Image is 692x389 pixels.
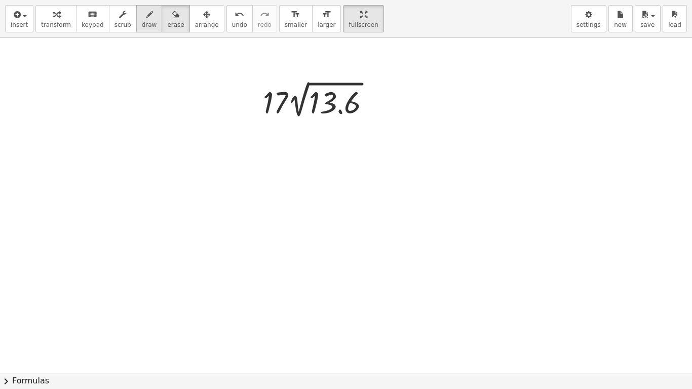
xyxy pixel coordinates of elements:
button: undoundo [226,5,253,32]
button: draw [136,5,163,32]
button: redoredo [252,5,277,32]
span: scrub [114,21,131,28]
span: erase [167,21,184,28]
i: keyboard [88,9,97,21]
button: format_sizelarger [312,5,341,32]
button: load [663,5,687,32]
button: format_sizesmaller [279,5,313,32]
i: format_size [322,9,331,21]
button: fullscreen [343,5,383,32]
button: insert [5,5,33,32]
button: transform [35,5,76,32]
span: arrange [195,21,219,28]
span: undo [232,21,247,28]
span: fullscreen [349,21,378,28]
span: larger [318,21,335,28]
span: new [614,21,627,28]
button: new [608,5,633,32]
span: insert [11,21,28,28]
span: redo [258,21,272,28]
button: keyboardkeypad [76,5,109,32]
span: draw [142,21,157,28]
button: settings [571,5,606,32]
button: scrub [109,5,137,32]
button: erase [162,5,189,32]
span: keypad [82,21,104,28]
i: undo [235,9,244,21]
span: settings [576,21,601,28]
button: save [635,5,661,32]
span: transform [41,21,71,28]
span: load [668,21,681,28]
i: redo [260,9,270,21]
span: smaller [285,21,307,28]
button: arrange [189,5,224,32]
i: format_size [291,9,300,21]
span: save [640,21,655,28]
